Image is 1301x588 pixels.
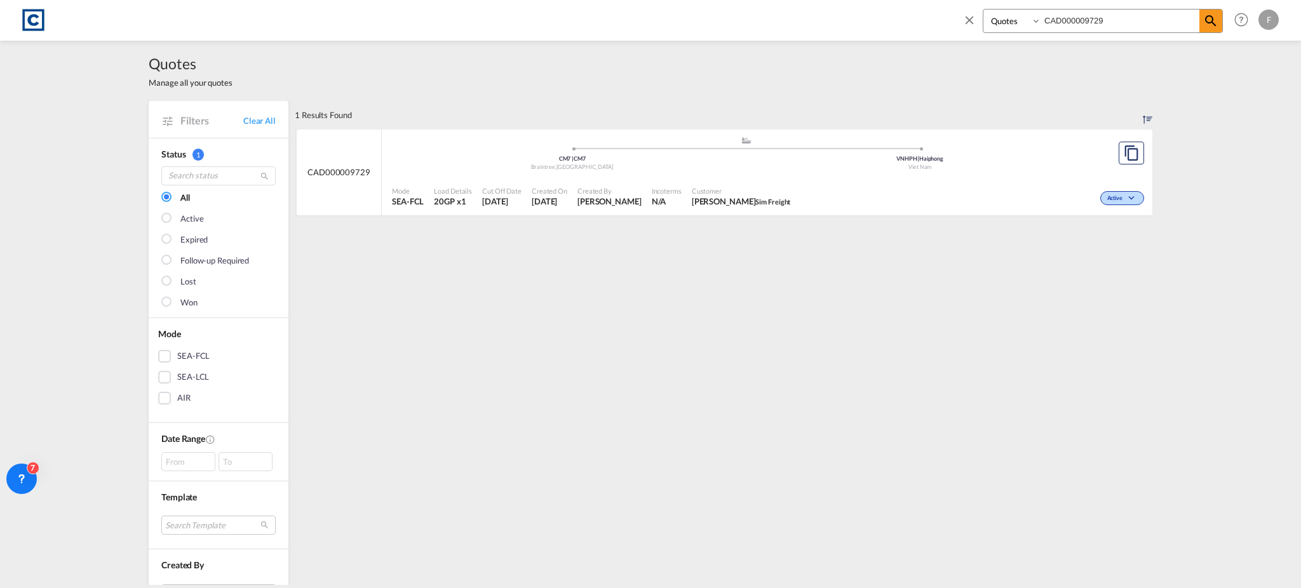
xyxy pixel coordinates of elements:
[295,101,352,129] div: 1 Results Found
[1258,10,1279,30] div: F
[434,196,472,207] span: 20GP x 1
[161,452,215,471] div: From
[205,434,215,444] md-icon: Created On
[19,6,48,34] img: 1fdb9190129311efbfaf67cbb4249bed.jpeg
[307,166,370,178] span: CAD000009729
[652,196,666,207] div: N/A
[180,255,249,267] div: Follow-up Required
[161,148,276,161] div: Status 1
[149,77,233,88] span: Manage all your quotes
[158,371,279,384] md-checkbox: SEA-LCL
[532,196,567,207] span: 15 Sep 2025
[177,350,210,363] div: SEA-FCL
[434,186,472,196] span: Load Details
[158,392,279,404] md-checkbox: AIR
[1041,10,1199,32] input: Enter Quotation Number
[482,186,522,196] span: Cut Off Date
[177,392,191,404] div: AIR
[755,197,790,206] span: Sim Freight
[161,491,197,502] span: Template
[962,13,976,27] md-icon: icon-close
[161,166,276,185] input: Search status
[161,452,276,471] span: From To
[1119,142,1144,164] button: Copy Quote
[574,155,586,162] span: CM7
[1107,194,1126,203] span: Active
[180,297,198,309] div: Won
[908,163,931,170] span: Viet Nam
[1203,13,1218,29] md-icon: icon-magnify
[559,155,574,162] span: CM7
[1100,191,1144,205] div: Change Status Here
[180,234,208,246] div: Expired
[243,115,276,126] a: Clear All
[917,155,919,162] span: |
[739,137,754,144] md-icon: assets/icons/custom/ship-fill.svg
[149,53,233,74] span: Quotes
[1143,101,1152,129] div: Sort by: Created On
[161,149,185,159] span: Status
[896,155,943,162] span: VNHPH Haiphong
[1126,195,1141,202] md-icon: icon-chevron-down
[1124,145,1139,161] md-icon: assets/icons/custom/copyQuote.svg
[1199,10,1222,32] span: icon-magnify
[1230,9,1252,30] span: Help
[219,452,273,471] div: To
[260,171,269,181] md-icon: icon-magnify
[180,192,190,204] div: All
[297,130,1152,216] div: CAD000009729 assets/icons/custom/ship-fill.svgassets/icons/custom/roll-o-plane.svgOrigin United K...
[180,276,196,288] div: Lost
[577,196,642,207] span: Lynsey Heaton
[192,149,204,161] span: 1
[692,196,791,207] span: Francesca Haiphong Sim Freight
[531,163,556,170] span: Braintree
[180,114,243,128] span: Filters
[161,559,204,570] span: Created By
[1230,9,1258,32] div: Help
[692,186,791,196] span: Customer
[555,163,556,170] span: ,
[652,186,682,196] span: Incoterms
[392,186,424,196] span: Mode
[532,186,567,196] span: Created On
[482,196,522,207] span: 15 Sep 2025
[556,163,614,170] span: [GEOGRAPHIC_DATA]
[161,433,205,444] span: Date Range
[577,186,642,196] span: Created By
[392,196,424,207] span: SEA-FCL
[177,371,209,384] div: SEA-LCL
[158,350,279,363] md-checkbox: SEA-FCL
[180,213,203,225] div: Active
[962,9,983,39] span: icon-close
[572,155,574,162] span: |
[158,328,181,339] span: Mode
